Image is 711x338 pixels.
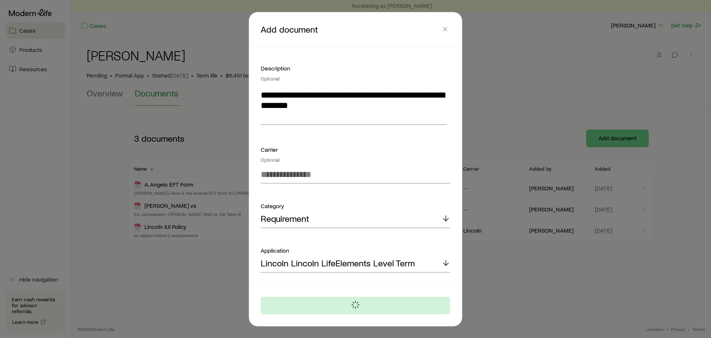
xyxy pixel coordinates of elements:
[261,24,440,35] p: Add document
[261,201,450,210] div: Category
[261,75,450,81] div: Optional
[261,258,415,268] p: Lincoln Lincoln LifeElements Level Term
[261,213,309,224] p: Requirement
[261,246,450,255] div: Application
[261,63,450,81] div: Description
[261,145,450,163] div: Carrier
[261,157,450,163] div: Optional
